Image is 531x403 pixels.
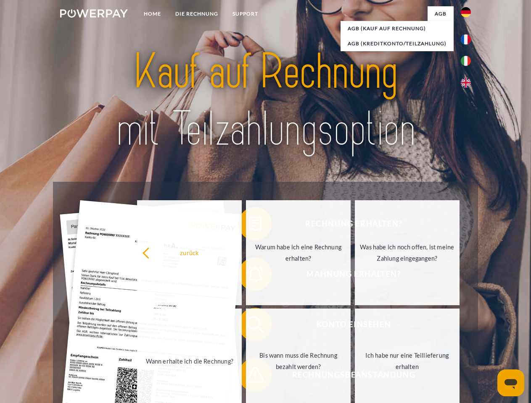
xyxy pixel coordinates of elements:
a: AGB (Kauf auf Rechnung) [341,21,454,36]
img: it [461,56,471,66]
a: Was habe ich noch offen, ist meine Zahlung eingegangen? [355,200,460,305]
div: Was habe ich noch offen, ist meine Zahlung eingegangen? [360,241,454,264]
a: SUPPORT [225,6,265,21]
iframe: Schaltfläche zum Öffnen des Messaging-Fensters [497,369,524,396]
a: AGB (Kreditkonto/Teilzahlung) [341,36,454,51]
div: Wann erhalte ich die Rechnung? [142,355,237,366]
img: logo-powerpay-white.svg [60,9,128,18]
img: de [461,7,471,17]
div: Bis wann muss die Rechnung bezahlt werden? [251,350,346,372]
img: en [461,78,471,88]
div: Ich habe nur eine Teillieferung erhalten [360,350,454,372]
img: fr [461,34,471,44]
a: Home [137,6,168,21]
a: DIE RECHNUNG [168,6,225,21]
a: agb [428,6,454,21]
img: title-powerpay_de.svg [80,40,451,161]
div: zurück [142,247,237,258]
div: Warum habe ich eine Rechnung erhalten? [251,241,346,264]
